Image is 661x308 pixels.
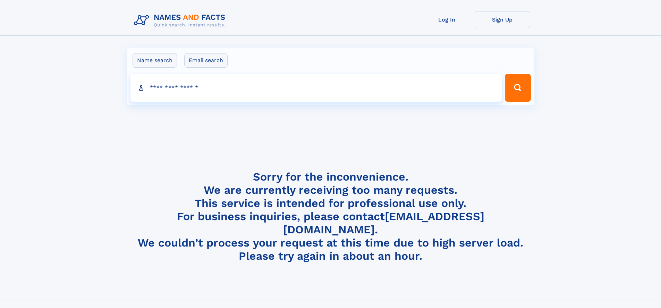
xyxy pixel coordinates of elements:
[133,53,177,68] label: Name search
[419,11,475,28] a: Log In
[131,11,231,30] img: Logo Names and Facts
[131,170,530,263] h4: Sorry for the inconvenience. We are currently receiving too many requests. This service is intend...
[184,53,228,68] label: Email search
[505,74,531,102] button: Search Button
[283,210,484,236] a: [EMAIL_ADDRESS][DOMAIN_NAME]
[475,11,530,28] a: Sign Up
[130,74,502,102] input: search input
